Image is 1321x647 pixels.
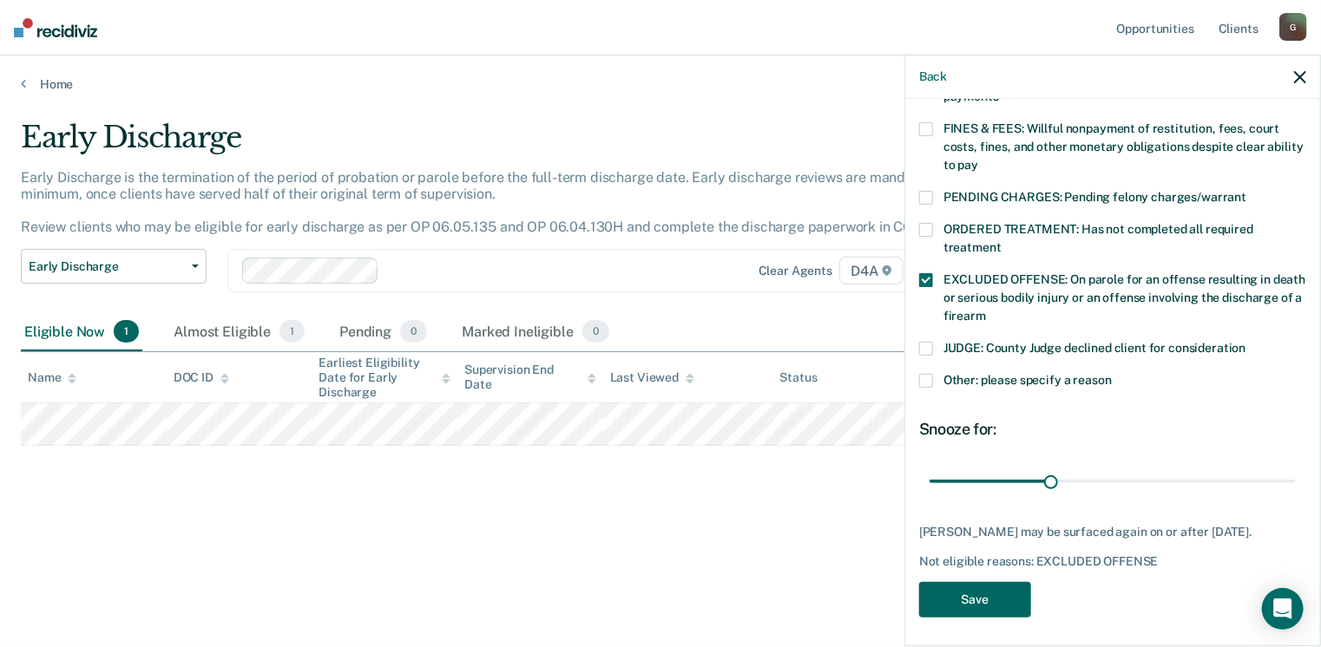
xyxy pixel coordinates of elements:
div: Eligible Now [21,313,142,351]
div: G [1279,13,1307,41]
div: Pending [336,313,430,351]
div: Status [780,370,818,385]
span: FINES & FEES: Willful nonpayment of restitution, fees, court costs, fines, and other monetary obl... [943,121,1304,172]
button: Back [919,69,947,84]
span: 0 [582,320,609,343]
span: PENDING CHARGES: Pending felony charges/warrant [943,190,1246,204]
div: Almost Eligible [170,313,308,351]
div: Not eligible reasons: EXCLUDED OFFENSE [919,554,1306,569]
div: Snooze for: [919,420,1306,439]
div: [PERSON_NAME] may be surfaced again on or after [DATE]. [919,525,1306,539]
img: Recidiviz [14,18,97,37]
span: 1 [114,320,139,343]
button: Save [919,582,1031,618]
div: Supervision End Date [464,363,596,392]
div: Early Discharge [21,120,1012,169]
span: Other: please specify a reason [943,373,1112,387]
div: Clear agents [759,264,832,278]
div: Last Viewed [610,370,694,385]
span: EXCLUDED OFFENSE: On parole for an offense resulting in death or serious bodily injury or an offe... [943,272,1305,323]
div: Earliest Eligibility Date for Early Discharge [319,356,450,399]
span: D4A [839,257,903,284]
span: ORDERED TREATMENT: Has not completed all required treatment [943,222,1253,254]
span: Early Discharge [29,259,185,274]
p: Early Discharge is the termination of the period of probation or parole before the full-term disc... [21,169,954,236]
div: Open Intercom Messenger [1262,588,1304,630]
div: Marked Ineligible [458,313,613,351]
div: DOC ID [174,370,229,385]
span: 1 [279,320,305,343]
span: 0 [400,320,427,343]
div: Name [28,370,76,385]
span: JUDGE: County Judge declined client for consideration [943,341,1246,355]
a: Home [21,76,1300,92]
